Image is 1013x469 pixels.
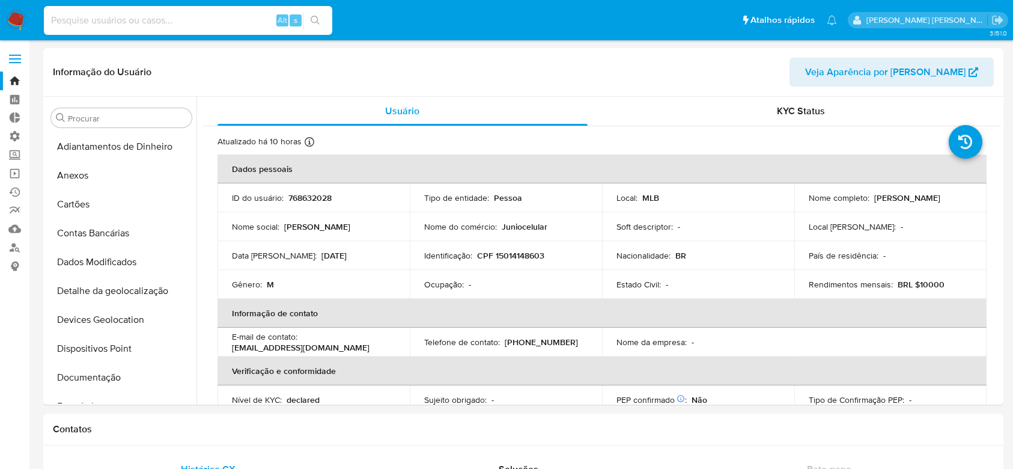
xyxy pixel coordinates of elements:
[288,192,332,203] p: 768632028
[424,394,487,405] p: Sujeito obrigado :
[287,394,320,405] p: declared
[44,13,332,28] input: Pesquise usuários ou casos...
[46,363,196,392] button: Documentação
[53,66,151,78] h1: Informação do Usuário
[991,14,1004,26] a: Sair
[46,190,196,219] button: Cartões
[424,337,500,348] p: Telefone de contato :
[805,58,966,87] span: Veja Aparência por [PERSON_NAME]
[284,221,350,232] p: [PERSON_NAME]
[469,279,471,290] p: -
[809,394,904,405] p: Tipo de Confirmação PEP :
[232,394,282,405] p: Nível de KYC :
[218,136,302,147] p: Atualizado há 10 horas
[750,14,815,26] span: Atalhos rápidos
[46,334,196,363] button: Dispositivos Point
[901,221,903,232] p: -
[218,357,987,385] th: Verificação e conformidade
[46,305,196,334] button: Devices Geolocation
[666,279,668,290] p: -
[777,104,825,118] span: KYC Status
[616,192,637,203] p: Local :
[294,14,297,26] span: s
[278,14,287,26] span: Alt
[827,15,837,25] a: Notificações
[642,192,659,203] p: MLB
[46,219,196,248] button: Contas Bancárias
[789,58,994,87] button: Veja Aparência por [PERSON_NAME]
[491,394,494,405] p: -
[46,277,196,305] button: Detalhe da geolocalização
[303,12,327,29] button: search-icon
[692,337,694,348] p: -
[232,192,284,203] p: ID do usuário :
[232,342,370,353] p: [EMAIL_ADDRESS][DOMAIN_NAME]
[53,423,994,435] h1: Contatos
[424,192,489,203] p: Tipo de entidade :
[909,394,911,405] p: -
[218,299,987,328] th: Informação de contato
[424,279,464,290] p: Ocupação :
[809,279,893,290] p: Rendimentos mensais :
[218,155,987,183] th: Dados pessoais
[46,161,196,190] button: Anexos
[898,279,945,290] p: BRL $10000
[616,250,671,261] p: Nacionalidade :
[883,250,886,261] p: -
[46,132,196,161] button: Adiantamentos de Dinheiro
[874,192,940,203] p: [PERSON_NAME]
[56,113,65,123] button: Procurar
[809,192,869,203] p: Nome completo :
[616,337,687,348] p: Nome da empresa :
[385,104,419,118] span: Usuário
[616,394,687,405] p: PEP confirmado :
[505,337,578,348] p: [PHONE_NUMBER]
[424,250,472,261] p: Identificação :
[692,394,707,405] p: Não
[494,192,522,203] p: Pessoa
[424,221,497,232] p: Nome do comércio :
[232,279,262,290] p: Gênero :
[866,14,988,26] p: andrea.asantos@mercadopago.com.br
[68,113,187,124] input: Procurar
[675,250,686,261] p: BR
[46,248,196,277] button: Dados Modificados
[232,331,297,342] p: E-mail de contato :
[616,279,661,290] p: Estado Civil :
[502,221,547,232] p: Juniocelular
[232,250,317,261] p: Data [PERSON_NAME] :
[477,250,544,261] p: CPF 15014148603
[46,392,196,421] button: Empréstimos
[809,221,896,232] p: Local [PERSON_NAME] :
[267,279,274,290] p: M
[232,221,279,232] p: Nome social :
[616,221,673,232] p: Soft descriptor :
[321,250,347,261] p: [DATE]
[678,221,680,232] p: -
[809,250,878,261] p: País de residência :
